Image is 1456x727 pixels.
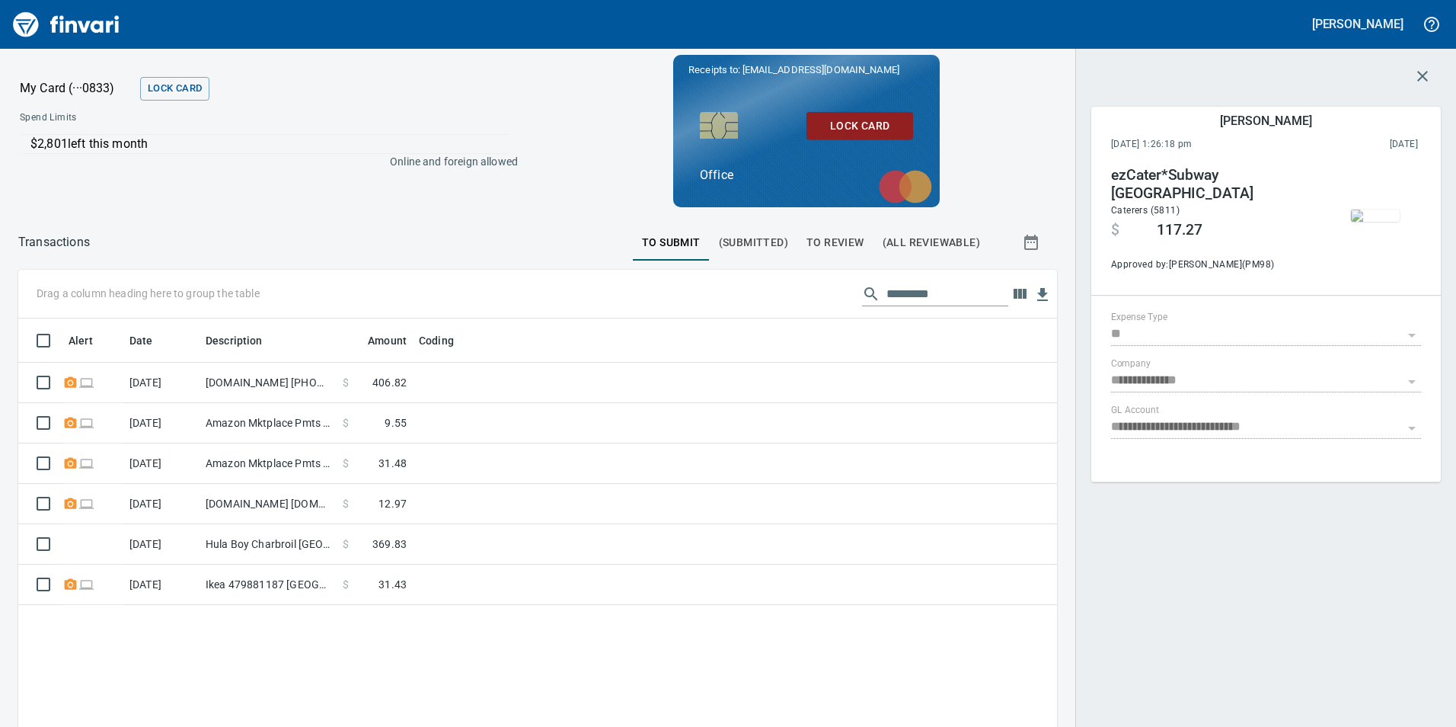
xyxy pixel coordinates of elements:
td: Ikea 479881187 [GEOGRAPHIC_DATA] [200,565,337,605]
img: mastercard.svg [871,162,940,211]
p: Transactions [18,233,90,251]
span: [DATE] 1:26:18 pm [1111,137,1291,152]
label: Expense Type [1111,313,1167,322]
span: $ [343,536,349,552]
button: Lock Card [140,77,209,101]
h4: ezCater*Subway [GEOGRAPHIC_DATA] [1111,166,1318,203]
span: To Review [806,233,864,252]
span: $ [1111,221,1119,239]
td: [DOMAIN_NAME] [PHONE_NUMBER] [GEOGRAPHIC_DATA] [200,363,337,403]
p: $2,801 left this month [30,135,508,153]
h5: [PERSON_NAME] [1220,113,1311,129]
label: GL Account [1111,406,1159,415]
span: 12.97 [378,496,407,511]
span: 31.48 [378,456,407,471]
span: Coding [419,331,454,350]
td: [DATE] [123,403,200,444]
span: Online transaction [78,377,94,387]
button: Download Table [1031,283,1054,306]
td: [DOMAIN_NAME] [DOMAIN_NAME][URL] WA [200,484,337,524]
span: 31.43 [378,577,407,592]
p: My Card (···0833) [20,79,134,98]
label: Company [1111,360,1151,369]
img: Finvari [9,6,123,43]
span: 406.82 [372,375,407,390]
span: $ [343,456,349,471]
img: receipts%2Ftapani%2F2023-04-24%2FJzoGOT8oVaeitZ1UdICkDM6BnD42__HqCA6ErpqBh0WMEWj2bM.jpg [1351,210,1400,222]
td: [DATE] [123,565,200,605]
span: (All Reviewable) [883,233,980,252]
span: Description [206,331,283,350]
span: Date [129,331,153,350]
button: Close transaction [1404,58,1441,94]
td: Hula Boy Charbroil [GEOGRAPHIC_DATA] [GEOGRAPHIC_DATA] [200,524,337,565]
span: Caterers (5811) [1111,205,1180,216]
button: Show transactions within a particular date range [1008,224,1057,261]
span: [EMAIL_ADDRESS][DOMAIN_NAME] [741,62,901,77]
span: Online transaction [78,458,94,468]
span: Amount [348,331,407,350]
span: Amount [368,331,407,350]
span: (Submitted) [719,233,788,252]
td: Amazon Mktplace Pmts [DOMAIN_NAME][URL] WA [200,403,337,444]
span: 369.83 [372,536,407,552]
p: Receipts to: [688,62,924,78]
p: Online and foreign allowed [8,154,518,169]
span: $ [343,496,349,511]
span: Alert [69,331,93,350]
span: Lock Card [148,80,202,98]
span: Description [206,331,263,350]
p: Office [700,166,913,184]
span: $ [343,577,349,592]
span: This charge was settled by the merchant and appears on the 2023/04/22 statement. [1291,137,1418,152]
td: Amazon Mktplace Pmts [DOMAIN_NAME][URL] WA [200,444,337,484]
span: Coding [419,331,474,350]
button: Lock Card [806,112,913,140]
span: 9.55 [385,415,407,431]
span: $ [343,375,349,390]
span: Online transaction [78,579,94,589]
button: Choose columns to display [1008,283,1031,306]
span: Lock Card [819,117,901,136]
span: Spend Limits [20,110,295,126]
span: Online transaction [78,498,94,508]
span: Receipt Required [62,498,78,508]
button: [PERSON_NAME] [1308,12,1407,36]
h5: [PERSON_NAME] [1312,16,1403,32]
td: [DATE] [123,444,200,484]
nav: breadcrumb [18,233,90,251]
td: [DATE] [123,524,200,565]
span: Receipt Required [62,579,78,589]
p: Drag a column heading here to group the table [37,286,260,301]
span: Alert [69,331,113,350]
span: Receipt Required [62,418,78,428]
span: $ [343,415,349,431]
td: [DATE] [123,363,200,403]
td: [DATE] [123,484,200,524]
span: Date [129,331,173,350]
span: Receipt Required [62,377,78,387]
span: To Submit [642,233,701,252]
span: 117.27 [1157,221,1202,239]
span: Receipt Required [62,458,78,468]
span: Online transaction [78,418,94,428]
span: Approved by: [PERSON_NAME] ( PM98 ) [1111,258,1318,273]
